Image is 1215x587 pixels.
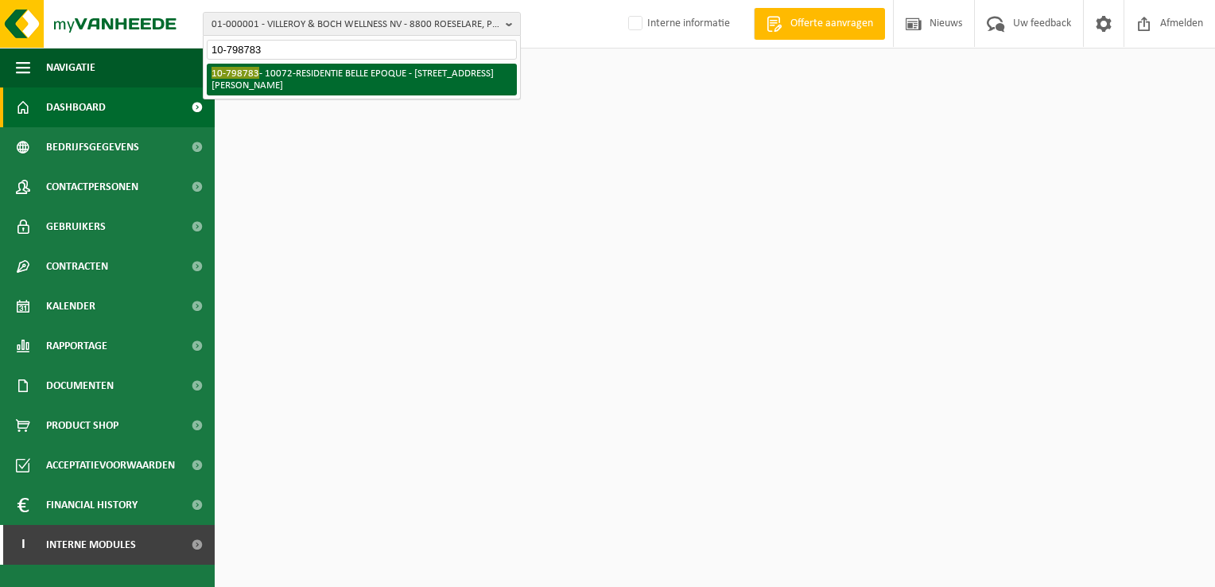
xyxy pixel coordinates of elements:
span: 01-000001 - VILLEROY & BOCH WELLNESS NV - 8800 ROESELARE, POPULIERSTRAAT 1 [212,13,499,37]
button: 01-000001 - VILLEROY & BOCH WELLNESS NV - 8800 ROESELARE, POPULIERSTRAAT 1 [203,12,521,36]
span: 10-798783 [212,67,259,79]
span: Rapportage [46,326,107,366]
input: Zoeken naar gekoppelde vestigingen [207,40,517,60]
span: Dashboard [46,87,106,127]
span: Acceptatievoorwaarden [46,445,175,485]
label: Interne informatie [625,12,730,36]
span: Kalender [46,286,95,326]
a: Offerte aanvragen [754,8,885,40]
span: Gebruikers [46,207,106,247]
span: Financial History [46,485,138,525]
span: Product Shop [46,406,118,445]
span: Bedrijfsgegevens [46,127,139,167]
span: Navigatie [46,48,95,87]
span: Contactpersonen [46,167,138,207]
span: I [16,525,30,565]
span: Interne modules [46,525,136,565]
li: - 10072-RESIDENTIE BELLE EPOQUE - [STREET_ADDRESS][PERSON_NAME] [207,64,517,95]
span: Offerte aanvragen [786,16,877,32]
span: Documenten [46,366,114,406]
span: Contracten [46,247,108,286]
